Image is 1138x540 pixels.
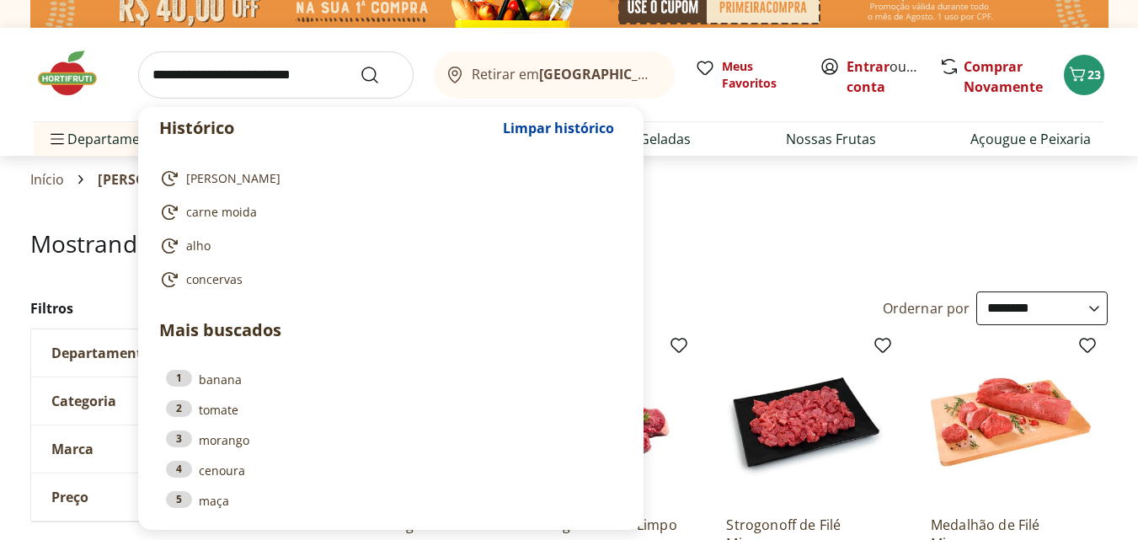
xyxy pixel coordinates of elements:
a: Comprar Novamente [964,57,1043,96]
a: 4cenoura [166,461,616,479]
p: Mais buscados [159,318,622,343]
button: Preço [31,473,284,521]
h1: Mostrando resultados para: [30,230,1109,257]
a: Açougue e Peixaria [970,129,1091,149]
a: Nossas Frutas [786,129,876,149]
a: Meus Favoritos [695,58,799,92]
button: Marca [31,425,284,473]
a: Início [30,172,65,187]
button: Retirar em[GEOGRAPHIC_DATA]/[GEOGRAPHIC_DATA] [434,51,675,99]
span: Retirar em [472,67,658,82]
a: Criar conta [847,57,939,96]
div: 5 [166,491,192,508]
button: Submit Search [360,65,400,85]
button: Categoria [31,377,284,425]
button: Carrinho [1064,55,1104,95]
span: concervas [186,271,243,288]
span: 23 [1087,67,1101,83]
a: Entrar [847,57,890,76]
a: 3morango [166,430,616,449]
span: [PERSON_NAME] [186,170,280,187]
button: Limpar histórico [494,108,622,148]
img: Medalhão de Filé Mignon [931,342,1091,502]
span: Categoria [51,393,116,409]
label: Ordernar por [883,299,970,318]
div: 1 [166,370,192,387]
span: [PERSON_NAME] [98,172,209,187]
input: search [138,51,414,99]
a: [PERSON_NAME] [159,168,616,189]
span: ou [847,56,922,97]
img: Hortifruti [34,48,118,99]
span: alho [186,238,211,254]
a: concervas [159,270,616,290]
div: 2 [166,400,192,417]
span: Departamento [51,345,151,361]
a: alho [159,236,616,256]
div: 4 [166,461,192,478]
span: Meus Favoritos [722,58,799,92]
span: Departamentos [47,119,168,159]
a: carne moida [159,202,616,222]
img: Strogonoff de Filé Mignon [726,342,886,502]
span: carne moida [186,204,257,221]
h2: Filtros [30,291,285,325]
p: Histórico [159,116,494,140]
a: 2tomate [166,400,616,419]
span: Preço [51,489,88,505]
div: 3 [166,430,192,447]
span: Marca [51,441,93,457]
span: Limpar histórico [503,121,614,135]
button: Departamento [31,329,284,377]
a: 5maça [166,491,616,510]
button: Menu [47,119,67,159]
a: 1banana [166,370,616,388]
b: [GEOGRAPHIC_DATA]/[GEOGRAPHIC_DATA] [539,65,823,83]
